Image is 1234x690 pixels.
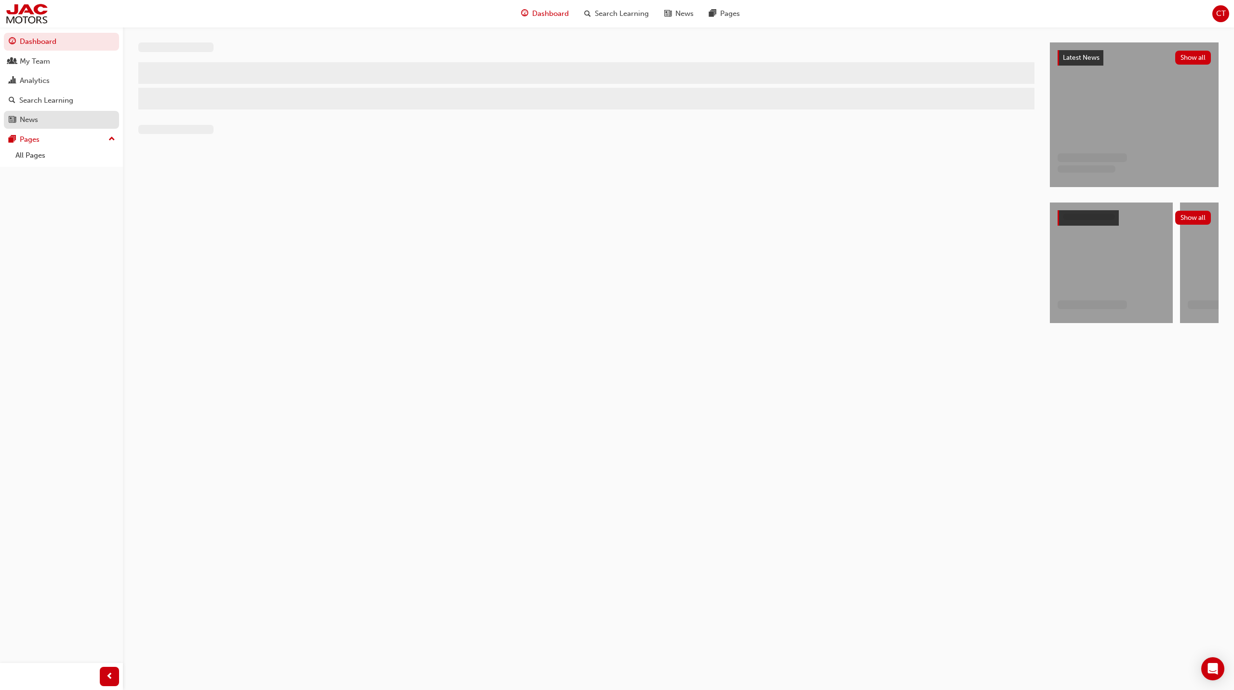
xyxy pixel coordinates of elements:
[5,3,49,25] img: jac-portal
[4,111,119,129] a: News
[595,8,649,19] span: Search Learning
[19,95,73,106] div: Search Learning
[9,57,16,66] span: people-icon
[4,131,119,149] button: Pages
[106,671,113,683] span: prev-icon
[4,92,119,109] a: Search Learning
[521,8,528,20] span: guage-icon
[9,116,16,124] span: news-icon
[4,53,119,70] a: My Team
[513,4,577,24] a: guage-iconDashboard
[701,4,748,24] a: pages-iconPages
[9,96,15,105] span: search-icon
[20,134,40,145] div: Pages
[1212,5,1229,22] button: CT
[1058,50,1211,66] a: Latest NewsShow all
[12,148,119,163] a: All Pages
[20,75,50,86] div: Analytics
[720,8,740,19] span: Pages
[4,33,119,51] a: Dashboard
[4,72,119,90] a: Analytics
[584,8,591,20] span: search-icon
[9,38,16,46] span: guage-icon
[4,31,119,131] button: DashboardMy TeamAnalyticsSearch LearningNews
[9,135,16,144] span: pages-icon
[1175,51,1211,65] button: Show all
[1216,8,1226,19] span: CT
[1063,54,1100,62] span: Latest News
[20,56,50,67] div: My Team
[20,114,38,125] div: News
[577,4,657,24] a: search-iconSearch Learning
[9,77,16,85] span: chart-icon
[108,133,115,146] span: up-icon
[709,8,716,20] span: pages-icon
[675,8,694,19] span: News
[1175,211,1211,225] button: Show all
[1201,657,1224,680] div: Open Intercom Messenger
[532,8,569,19] span: Dashboard
[664,8,671,20] span: news-icon
[1058,210,1211,226] a: Show all
[657,4,701,24] a: news-iconNews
